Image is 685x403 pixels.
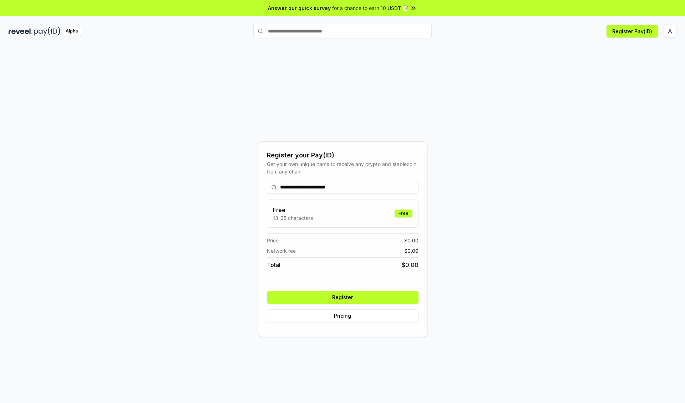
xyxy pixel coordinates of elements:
[273,214,313,222] p: 13-25 characters
[273,206,313,214] h3: Free
[404,237,418,244] span: $ 0.00
[268,4,331,12] span: Answer our quick survey
[267,291,418,304] button: Register
[267,237,279,244] span: Price
[34,27,60,36] img: pay_id
[267,261,280,269] span: Total
[267,150,418,160] div: Register your Pay(ID)
[402,261,418,269] span: $ 0.00
[267,247,296,255] span: Network fee
[267,309,418,322] button: Pricing
[607,25,658,37] button: Register Pay(ID)
[395,210,412,217] div: Free
[404,247,418,255] span: $ 0.00
[62,27,82,36] div: Alpha
[9,27,32,36] img: reveel_dark
[267,160,418,175] div: Get your own unique name to receive any crypto and stablecoin, from any chain
[332,4,409,12] span: for a chance to earn 10 USDT 📝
